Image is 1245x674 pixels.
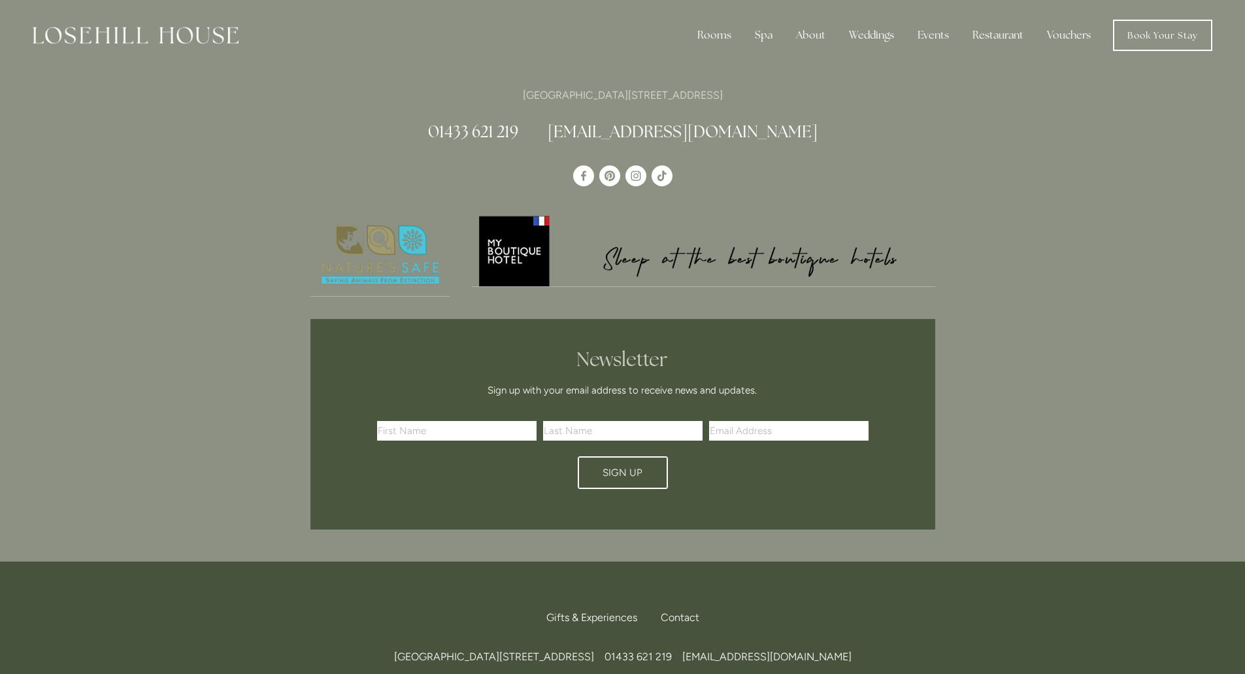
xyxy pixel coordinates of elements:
span: Gifts & Experiences [546,611,637,624]
a: 01433 621 219 [428,121,518,142]
input: Last Name [543,421,703,441]
h2: Newsletter [382,348,864,371]
p: [GEOGRAPHIC_DATA][STREET_ADDRESS] [310,86,935,104]
a: My Boutique Hotel - Logo [472,214,935,287]
div: Contact [650,603,699,632]
a: Nature's Safe - Logo [310,214,450,297]
a: [EMAIL_ADDRESS][DOMAIN_NAME] [682,650,852,663]
a: Instagram [625,165,646,186]
div: Rooms [687,22,742,48]
span: Sign Up [603,467,642,479]
div: Spa [744,22,783,48]
input: First Name [377,421,537,441]
a: Book Your Stay [1113,20,1212,51]
div: About [786,22,836,48]
span: 01433 621 219 [605,650,672,663]
a: TikTok [652,165,672,186]
div: Weddings [838,22,905,48]
img: Nature's Safe - Logo [310,214,450,296]
a: Vouchers [1037,22,1101,48]
a: Gifts & Experiences [546,603,648,632]
button: Sign Up [578,456,668,489]
div: Events [907,22,959,48]
div: Restaurant [962,22,1034,48]
p: Sign up with your email address to receive news and updates. [382,382,864,398]
a: Losehill House Hotel & Spa [573,165,594,186]
a: [EMAIL_ADDRESS][DOMAIN_NAME] [548,121,818,142]
span: [GEOGRAPHIC_DATA][STREET_ADDRESS] [394,650,594,663]
img: My Boutique Hotel - Logo [472,214,935,286]
a: Pinterest [599,165,620,186]
input: Email Address [709,421,869,441]
img: Losehill House [33,27,239,44]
